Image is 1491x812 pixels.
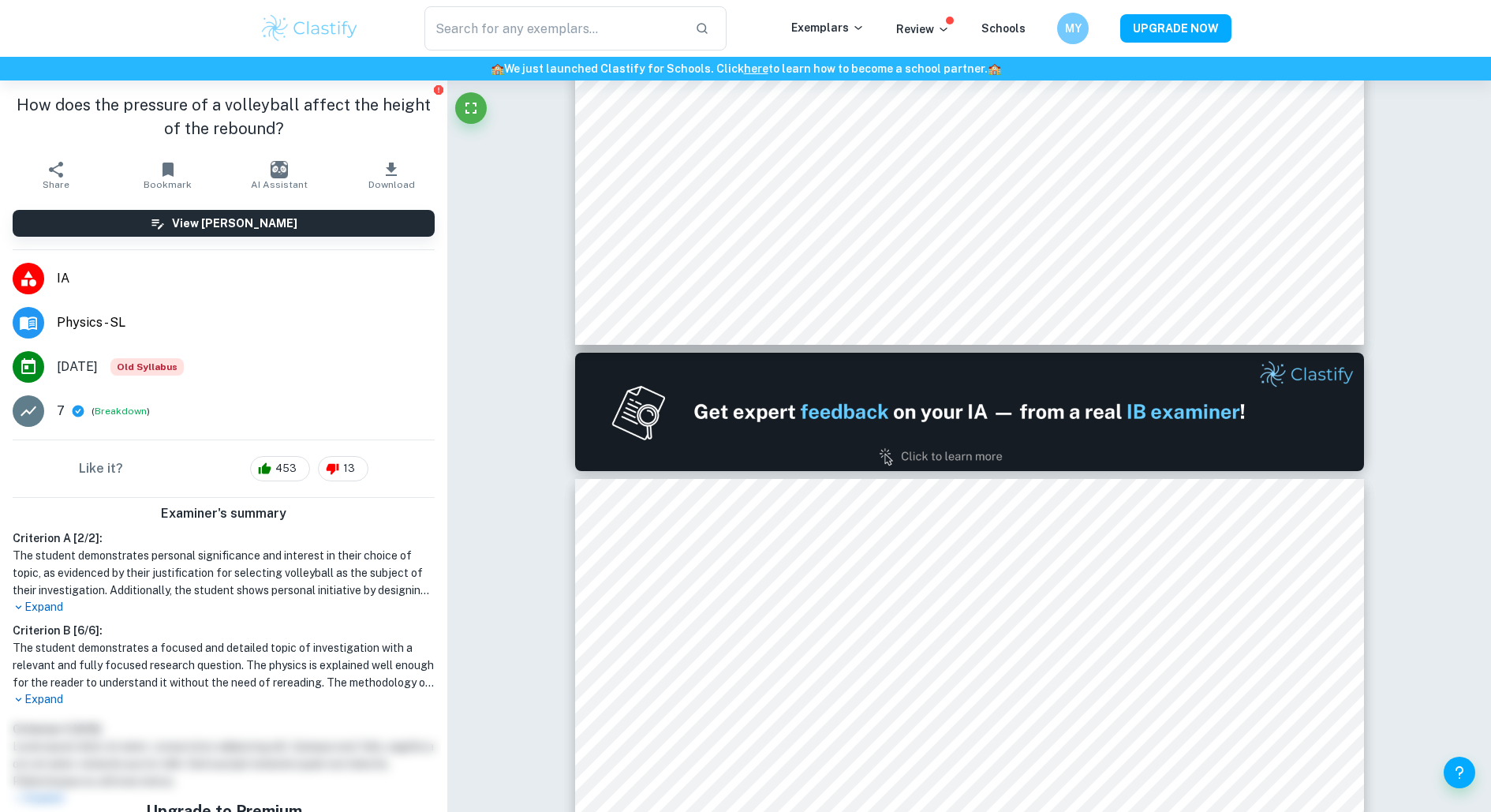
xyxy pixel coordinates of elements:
[1444,757,1475,788] button: Help and Feedback
[57,357,98,376] span: [DATE]
[224,153,336,197] button: AI Assistant
[13,529,435,547] h6: Criterion A [ 2 / 2 ]:
[92,404,150,419] span: ( )
[57,313,435,332] span: Physics - SL
[144,179,192,190] span: Bookmark
[110,358,184,376] div: Starting from the May 2025 session, the Physics IA requirements have changed. It's OK to refer to...
[455,92,487,124] button: Fullscreen
[491,62,504,75] span: 🏫
[988,62,1001,75] span: 🏫
[896,21,950,38] p: Review
[1120,14,1231,43] button: UPGRADE NOW
[335,153,447,197] button: Download
[1057,13,1089,44] button: MY
[13,93,435,140] h1: How does the pressure of a volleyball affect the height of the rebound?
[13,547,435,599] h1: The student demonstrates personal significance and interest in their choice of topic, as evidence...
[13,639,435,691] h1: The student demonstrates a focused and detailed topic of investigation with a relevant and fully ...
[172,215,297,232] h6: View [PERSON_NAME]
[260,13,360,44] img: Clastify logo
[43,179,69,190] span: Share
[13,691,435,708] p: Expand
[575,353,1364,471] img: Ad
[267,461,305,477] span: 453
[1064,20,1082,37] h6: MY
[334,461,364,477] span: 13
[368,179,415,190] span: Download
[13,622,435,639] h6: Criterion B [ 6 / 6 ]:
[112,153,224,197] button: Bookmark
[250,456,310,481] div: 453
[13,599,435,616] p: Expand
[57,402,65,421] p: 7
[981,22,1026,35] a: Schools
[271,161,288,178] img: AI Assistant
[6,504,441,523] h6: Examiner's summary
[318,456,368,481] div: 13
[251,179,308,190] span: AI Assistant
[57,269,435,288] span: IA
[432,84,444,95] button: Report issue
[95,404,147,418] button: Breakdown
[79,459,123,478] h6: Like it?
[13,210,435,237] button: View [PERSON_NAME]
[744,62,768,75] a: here
[791,19,865,36] p: Exemplars
[3,60,1488,77] h6: We just launched Clastify for Schools. Click to learn how to become a school partner.
[424,6,682,51] input: Search for any exemplars...
[110,358,184,376] span: Old Syllabus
